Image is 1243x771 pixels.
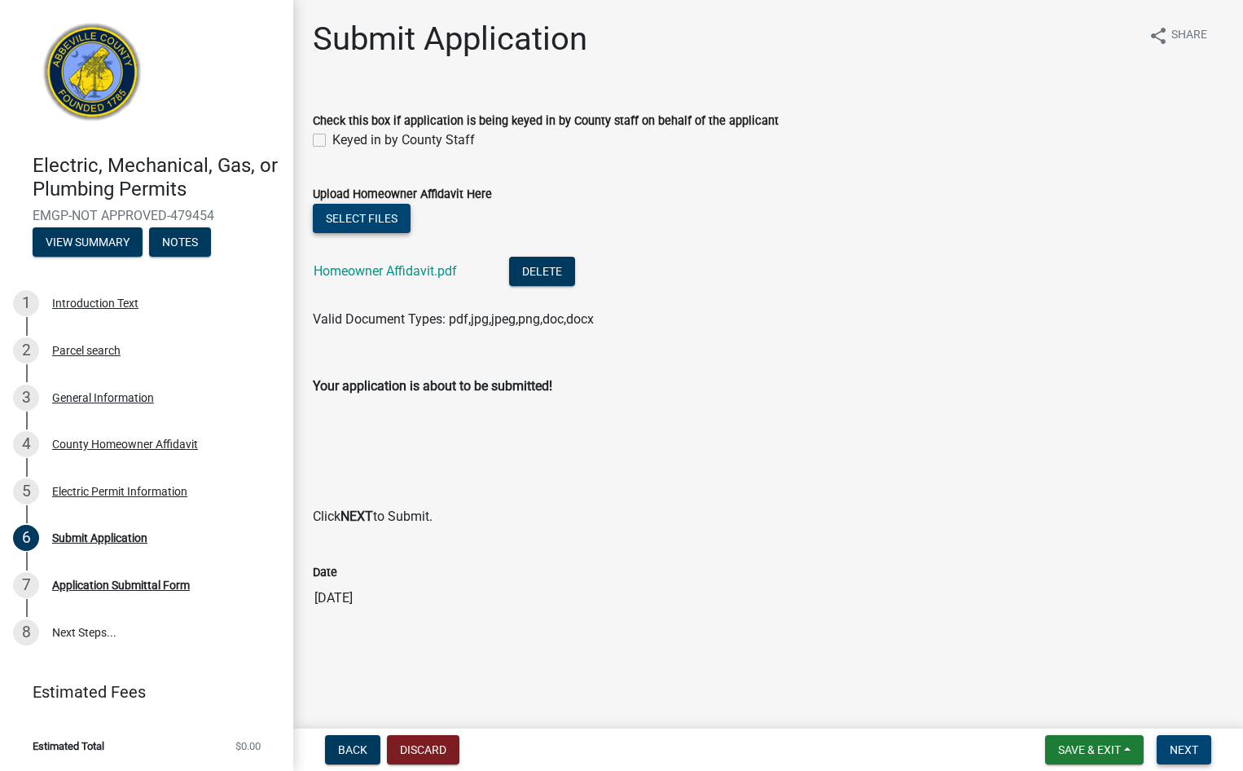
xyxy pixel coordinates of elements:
[52,345,121,356] div: Parcel search
[332,130,475,150] label: Keyed in by County Staff
[13,619,39,645] div: 8
[52,486,187,497] div: Electric Permit Information
[33,236,143,249] wm-modal-confirm: Summary
[33,208,261,223] span: EMGP-NOT APPROVED-479454
[1170,743,1198,756] span: Next
[1045,735,1144,764] button: Save & Exit
[1157,735,1211,764] button: Next
[314,263,457,279] a: Homeowner Affidavit.pdf
[13,431,39,457] div: 4
[313,378,552,394] strong: Your application is about to be submitted!
[509,265,575,280] wm-modal-confirm: Delete Document
[52,438,198,450] div: County Homeowner Affidavit
[149,227,211,257] button: Notes
[313,567,337,579] label: Date
[340,509,373,524] strong: NEXT
[149,236,211,249] wm-modal-confirm: Notes
[313,311,594,327] span: Valid Document Types: pdf,jpg,jpeg,png,doc,docx
[13,478,39,504] div: 5
[1135,20,1220,51] button: shareShare
[52,392,154,403] div: General Information
[313,507,1223,526] p: Click to Submit.
[313,20,587,59] h1: Submit Application
[387,735,459,764] button: Discard
[13,525,39,551] div: 6
[1171,26,1207,46] span: Share
[313,204,411,233] button: Select files
[509,257,575,286] button: Delete
[313,116,779,127] label: Check this box if application is being keyed in by County staff on behalf of the applicant
[325,735,380,764] button: Back
[33,741,104,751] span: Estimated Total
[13,290,39,316] div: 1
[1058,743,1121,756] span: Save & Exit
[33,154,280,201] h4: Electric, Mechanical, Gas, or Plumbing Permits
[52,579,190,591] div: Application Submittal Form
[33,227,143,257] button: View Summary
[338,743,367,756] span: Back
[13,572,39,598] div: 7
[1149,26,1168,46] i: share
[52,297,138,309] div: Introduction Text
[235,741,261,751] span: $0.00
[13,337,39,363] div: 2
[13,385,39,411] div: 3
[52,532,147,544] div: Submit Application
[13,676,267,708] a: Estimated Fees
[33,17,152,137] img: Abbeville County, South Carolina
[313,189,492,200] label: Upload Homeowner Affidavit Here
